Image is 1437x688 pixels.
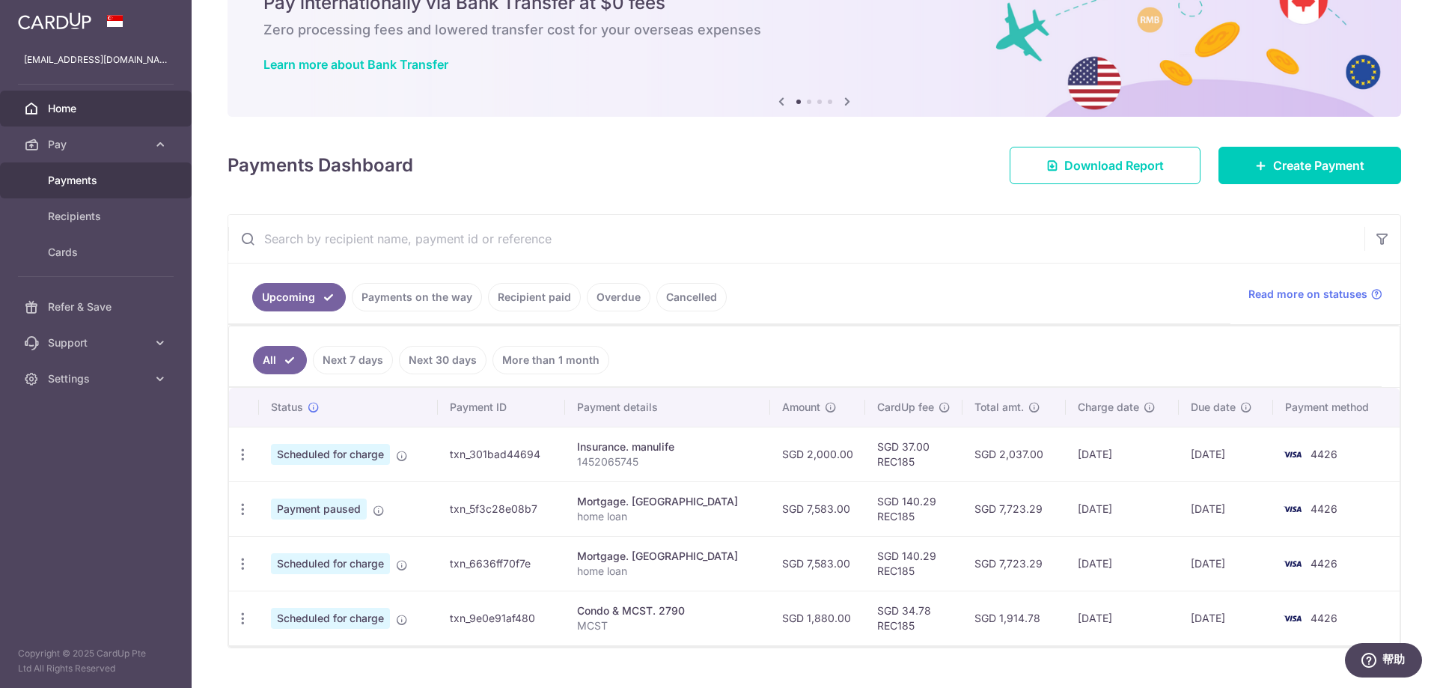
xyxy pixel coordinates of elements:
[577,564,758,579] p: home loan
[1344,643,1422,681] iframe: 打开一个小组件，您可以在其中找到更多信息
[438,536,565,591] td: txn_6636ff70f7e
[1218,147,1401,184] a: Create Payment
[1066,427,1179,481] td: [DATE]
[1278,445,1308,463] img: Bank Card
[438,427,565,481] td: txn_301bad44694
[228,152,413,179] h4: Payments Dashboard
[1078,400,1139,415] span: Charge date
[865,536,962,591] td: SGD 140.29 REC185
[488,283,581,311] a: Recipient paid
[974,400,1024,415] span: Total amt.
[962,481,1066,536] td: SGD 7,723.29
[438,481,565,536] td: txn_5f3c28e08b7
[48,245,147,260] span: Cards
[577,439,758,454] div: Insurance. manulife
[253,346,307,374] a: All
[313,346,393,374] a: Next 7 days
[1010,147,1200,184] a: Download Report
[577,618,758,633] p: MCST
[577,549,758,564] div: Mortgage. [GEOGRAPHIC_DATA]
[1191,400,1236,415] span: Due date
[565,388,770,427] th: Payment details
[271,499,367,520] span: Payment paused
[1278,500,1308,518] img: Bank Card
[1273,388,1400,427] th: Payment method
[1066,536,1179,591] td: [DATE]
[48,209,147,224] span: Recipients
[24,52,168,67] p: [EMAIL_ADDRESS][DOMAIN_NAME]
[1311,612,1337,624] span: 4426
[770,427,865,481] td: SGD 2,000.00
[1311,502,1337,515] span: 4426
[962,591,1066,645] td: SGD 1,914.78
[1248,287,1367,302] span: Read more on statuses
[962,427,1066,481] td: SGD 2,037.00
[263,57,448,72] a: Learn more about Bank Transfer
[438,591,565,645] td: txn_9e0e91af480
[962,536,1066,591] td: SGD 7,723.29
[577,603,758,618] div: Condo & MCST. 2790
[1311,557,1337,570] span: 4426
[492,346,609,374] a: More than 1 month
[577,494,758,509] div: Mortgage. [GEOGRAPHIC_DATA]
[1278,609,1308,627] img: Bank Card
[48,371,147,386] span: Settings
[1066,591,1179,645] td: [DATE]
[48,335,147,350] span: Support
[1248,287,1382,302] a: Read more on statuses
[656,283,727,311] a: Cancelled
[271,444,390,465] span: Scheduled for charge
[1278,555,1308,573] img: Bank Card
[865,591,962,645] td: SGD 34.78 REC185
[438,388,565,427] th: Payment ID
[252,283,346,311] a: Upcoming
[1179,591,1274,645] td: [DATE]
[399,346,486,374] a: Next 30 days
[271,608,390,629] span: Scheduled for charge
[271,553,390,574] span: Scheduled for charge
[865,427,962,481] td: SGD 37.00 REC185
[770,481,865,536] td: SGD 7,583.00
[865,481,962,536] td: SGD 140.29 REC185
[48,101,147,116] span: Home
[48,137,147,152] span: Pay
[877,400,934,415] span: CardUp fee
[1064,156,1164,174] span: Download Report
[263,21,1365,39] h6: Zero processing fees and lowered transfer cost for your overseas expenses
[1179,427,1274,481] td: [DATE]
[782,400,820,415] span: Amount
[1273,156,1364,174] span: Create Payment
[577,454,758,469] p: 1452065745
[228,215,1364,263] input: Search by recipient name, payment id or reference
[18,12,91,30] img: CardUp
[587,283,650,311] a: Overdue
[770,536,865,591] td: SGD 7,583.00
[1179,481,1274,536] td: [DATE]
[1066,481,1179,536] td: [DATE]
[48,173,147,188] span: Payments
[1311,448,1337,460] span: 4426
[271,400,303,415] span: Status
[352,283,482,311] a: Payments on the way
[48,299,147,314] span: Refer & Save
[1179,536,1274,591] td: [DATE]
[770,591,865,645] td: SGD 1,880.00
[577,509,758,524] p: home loan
